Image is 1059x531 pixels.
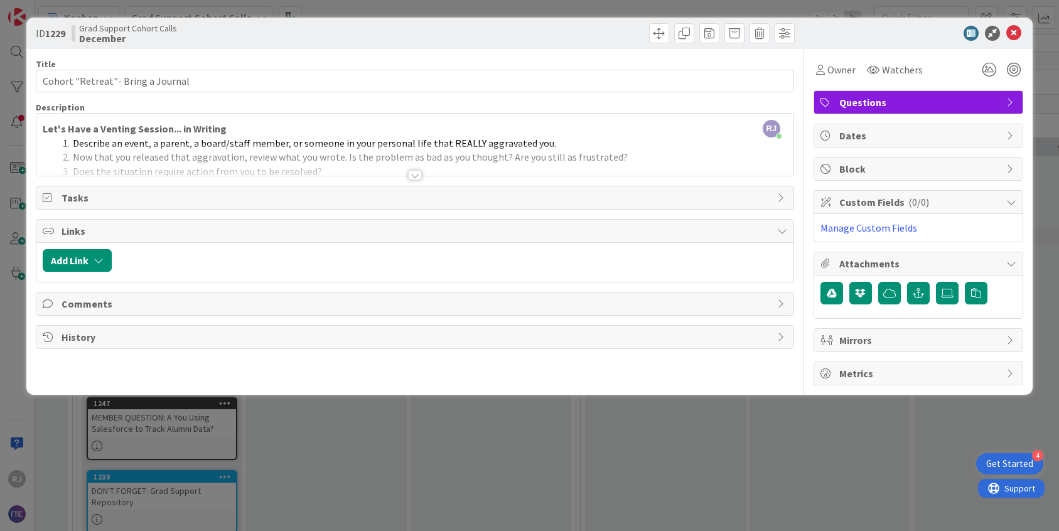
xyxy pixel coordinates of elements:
[36,102,85,113] span: Description
[43,249,112,272] button: Add Link
[976,453,1043,475] div: Open Get Started checklist, remaining modules: 4
[839,128,1000,143] span: Dates
[839,333,1000,348] span: Mirrors
[839,195,1000,210] span: Custom Fields
[882,62,923,77] span: Watchers
[36,26,65,41] span: ID
[827,62,856,77] span: Owner
[839,366,1000,381] span: Metrics
[36,70,794,92] input: type card name here...
[62,296,771,311] span: Comments
[839,256,1000,271] span: Attachments
[79,23,177,33] span: Grad Support Cohort Calls
[79,33,177,43] b: December
[986,458,1033,470] div: Get Started
[839,95,1000,110] span: Questions
[73,137,556,149] span: Describe an event, a parent, a board/staff member, or someone in your personal life that REALLY a...
[45,27,65,40] b: 1229
[820,222,917,234] a: Manage Custom Fields
[62,223,771,239] span: Links
[62,330,771,345] span: History
[763,120,780,137] span: RJ
[908,196,929,208] span: ( 0/0 )
[62,190,771,205] span: Tasks
[43,122,227,135] strong: Let's Have a Venting Session... in Writing
[839,161,1000,176] span: Block
[1032,450,1043,461] div: 4
[26,2,57,17] span: Support
[36,58,56,70] label: Title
